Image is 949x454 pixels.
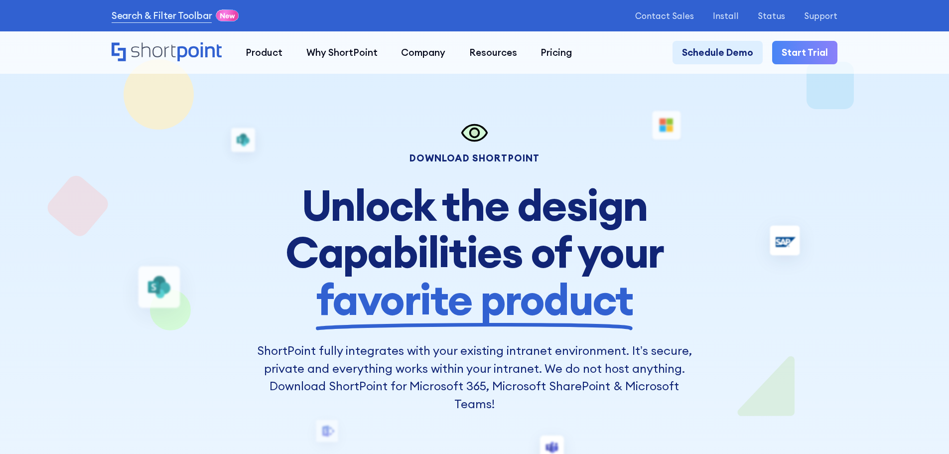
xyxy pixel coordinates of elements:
a: Pricing [529,41,584,65]
iframe: Chat Widget [899,406,949,454]
div: Product [246,45,282,60]
a: Resources [457,41,529,65]
h1: Unlock the design Capabilities of your [252,182,697,323]
div: Download Shortpoint [252,153,697,163]
div: Resources [469,45,517,60]
a: Install [713,11,739,20]
a: Home [112,42,222,63]
a: Schedule Demo [673,41,763,65]
div: Why ShortPoint [306,45,378,60]
a: Search & Filter Toolbar [112,8,212,23]
a: Start Trial [772,41,837,65]
p: ShortPoint fully integrates with your existing intranet environment. It’s secure, private and eve... [252,342,697,413]
a: Product [234,41,294,65]
a: Company [389,41,457,65]
div: Company [401,45,445,60]
a: Support [804,11,837,20]
a: Why ShortPoint [294,41,390,65]
a: Contact Sales [635,11,694,20]
div: Pricing [541,45,572,60]
span: favorite product [316,276,633,323]
a: Status [758,11,785,20]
